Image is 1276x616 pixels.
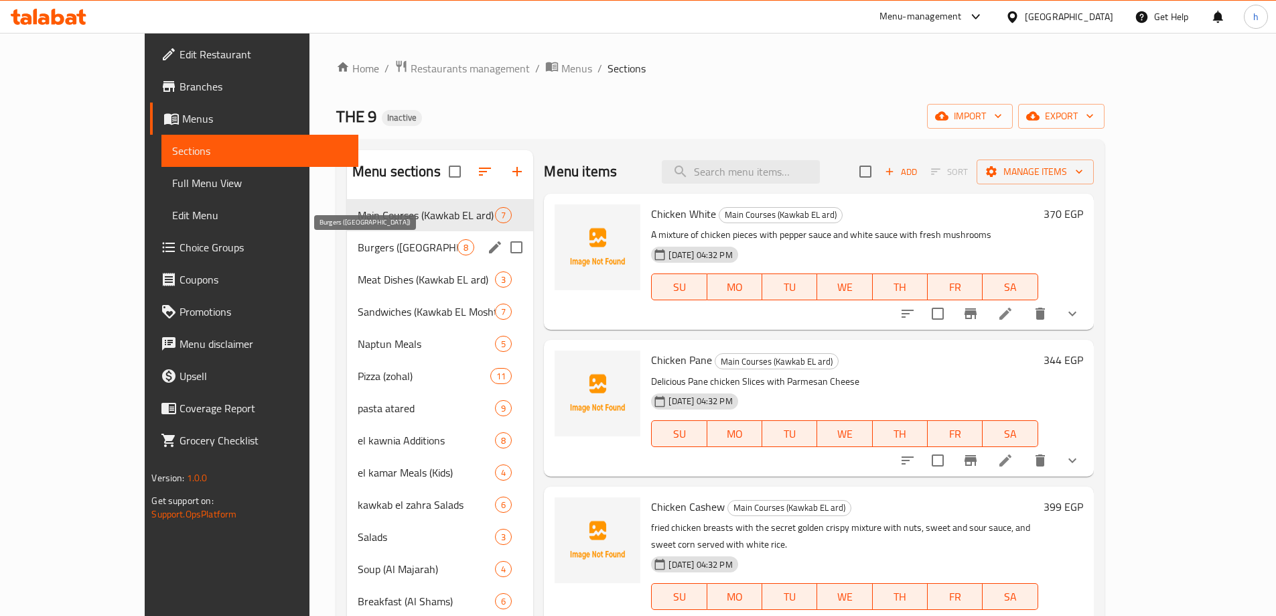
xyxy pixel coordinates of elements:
[150,392,358,424] a: Coverage Report
[347,424,534,456] div: el kawnia Additions8
[707,583,762,610] button: MO
[719,207,843,223] div: Main Courses (Kawkab EL ard)
[1018,104,1105,129] button: export
[496,499,511,511] span: 6
[651,227,1038,243] p: A mixture of chicken pieces with pepper sauce and white sauce with fresh mushrooms
[663,558,737,571] span: [DATE] 04:32 PM
[501,156,533,188] button: Add section
[651,583,707,610] button: SU
[411,60,530,76] span: Restaurants management
[495,400,512,416] div: items
[495,304,512,320] div: items
[441,158,469,186] span: Select all sections
[662,160,820,184] input: search
[180,78,347,95] span: Branches
[851,158,879,186] span: Select section
[924,446,952,475] span: Select to update
[663,395,737,408] span: [DATE] 04:32 PM
[180,336,347,352] span: Menu disclaimer
[358,529,496,545] div: Salads
[997,452,1013,469] a: Edit menu item
[762,420,817,447] button: TU
[651,497,725,517] span: Chicken Cashew
[1024,444,1056,477] button: delete
[495,561,512,577] div: items
[496,209,511,222] span: 7
[151,469,184,487] span: Version:
[1056,444,1088,477] button: show more
[352,162,441,182] h2: Menu sections
[358,593,496,609] span: Breakfast (Al Shams)
[358,304,496,320] div: Sandwiches (Kawkab EL Moshtra)
[1056,298,1088,330] button: show more
[347,521,534,553] div: Salads3
[988,587,1032,607] span: SA
[928,273,983,300] button: FR
[180,46,347,62] span: Edit Restaurant
[358,400,496,416] span: pasta atared
[495,336,512,352] div: items
[879,9,962,25] div: Menu-management
[347,296,534,328] div: Sandwiches (Kawkab EL Moshtra)7
[983,273,1038,300] button: SA
[933,587,977,607] span: FR
[382,112,422,123] span: Inactive
[768,278,812,297] span: TU
[347,553,534,585] div: Soup (Al Majarah)4
[150,360,358,392] a: Upsell
[495,207,512,223] div: items
[347,199,534,231] div: Main Courses (Kawkab EL ard)7
[496,595,511,608] span: 6
[491,370,511,383] span: 11
[358,271,496,288] span: Meat Dishes (Kawkab EL ard)
[768,424,812,444] span: TU
[172,207,347,223] span: Edit Menu
[878,424,922,444] span: TH
[150,103,358,135] a: Menus
[883,164,919,180] span: Add
[496,338,511,351] span: 5
[928,420,983,447] button: FR
[823,587,867,607] span: WE
[347,231,534,263] div: Burgers ([GEOGRAPHIC_DATA])8edit
[663,249,737,261] span: [DATE] 04:32 PM
[657,278,701,297] span: SU
[495,497,512,513] div: items
[490,368,512,384] div: items
[150,231,358,263] a: Choice Groups
[150,263,358,296] a: Coupons
[719,207,842,223] span: Main Courses (Kawkab EL ard)
[172,143,347,159] span: Sections
[358,368,490,384] div: Pizza (zohal)
[358,207,496,223] span: Main Courses (Kawkab EL ard)
[938,108,1002,125] span: import
[715,353,839,369] div: Main Courses (Kawkab EL ard)
[180,304,347,320] span: Promotions
[879,162,922,182] span: Add item
[151,492,213,509] span: Get support on:
[988,424,1032,444] span: SA
[545,60,592,77] a: Menus
[336,60,1105,77] nav: breadcrumb
[358,432,496,448] span: el kawnia Additions
[161,135,358,167] a: Sections
[458,241,474,254] span: 8
[358,497,496,513] span: kawkab el zahra Salads
[878,587,922,607] span: TH
[535,60,540,76] li: /
[713,278,757,297] span: MO
[358,239,458,255] span: Burgers ([GEOGRAPHIC_DATA])
[715,354,838,369] span: Main Courses (Kawkab EL ard)
[988,278,1032,297] span: SA
[495,593,512,609] div: items
[762,583,817,610] button: TU
[823,278,867,297] span: WE
[1044,351,1083,369] h6: 344 EGP
[928,583,983,610] button: FR
[555,497,640,583] img: Chicken Cashew
[977,160,1094,184] button: Manage items
[817,583,872,610] button: WE
[457,239,474,255] div: items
